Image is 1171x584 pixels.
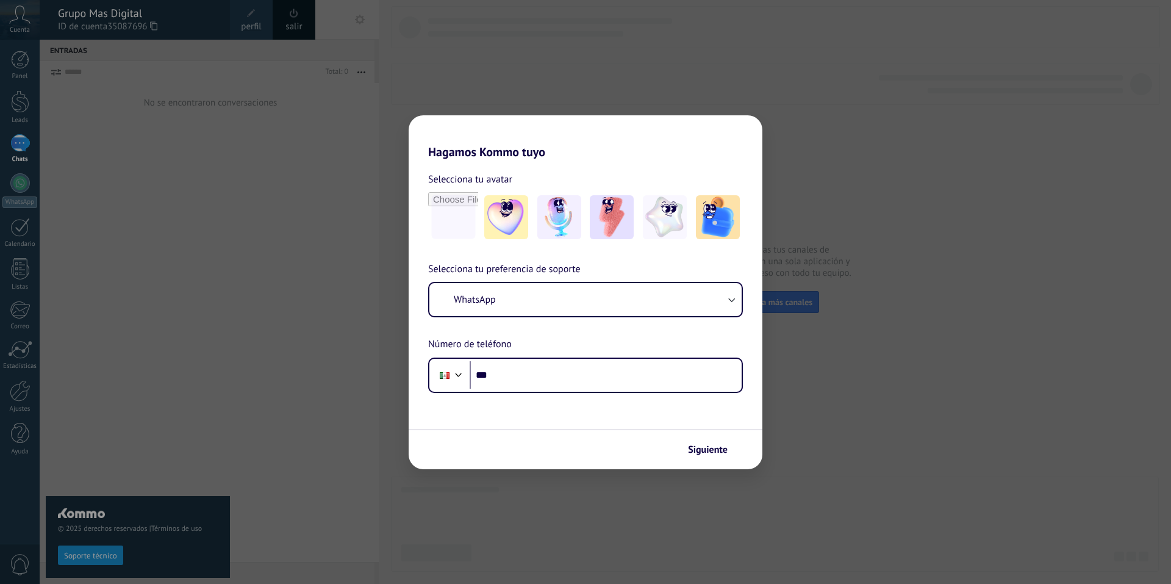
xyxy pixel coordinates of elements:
[484,195,528,239] img: -1.jpeg
[433,362,456,388] div: Mexico: + 52
[409,115,762,159] h2: Hagamos Kommo tuyo
[696,195,740,239] img: -5.jpeg
[428,171,512,187] span: Selecciona tu avatar
[537,195,581,239] img: -2.jpeg
[688,445,728,454] span: Siguiente
[429,283,742,316] button: WhatsApp
[428,337,512,353] span: Número de teléfono
[454,294,496,306] span: WhatsApp
[428,262,581,278] span: Selecciona tu preferencia de soporte
[682,439,744,460] button: Siguiente
[643,195,687,239] img: -4.jpeg
[590,195,634,239] img: -3.jpeg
